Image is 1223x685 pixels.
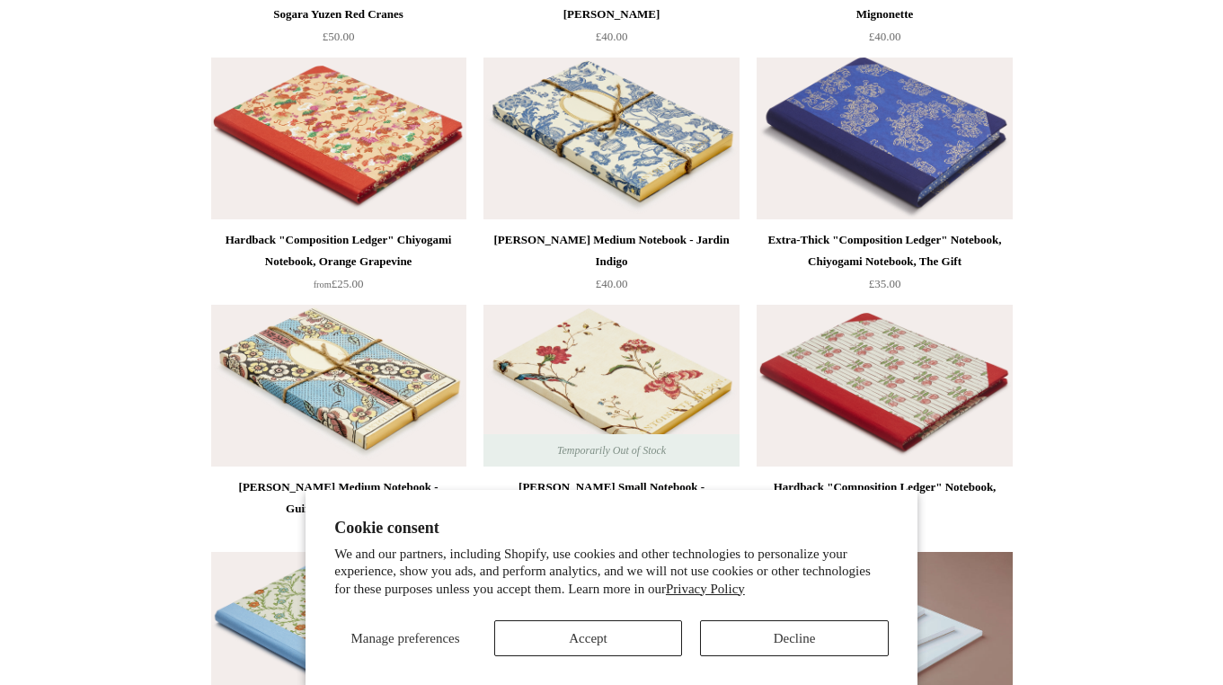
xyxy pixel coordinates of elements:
[314,277,364,290] span: £25.00
[211,58,466,219] img: Hardback "Composition Ledger" Chiyogami Notebook, Orange Grapevine
[483,58,739,219] img: Antoinette Poisson Medium Notebook - Jardin Indigo
[494,620,683,656] button: Accept
[757,305,1012,467] a: Hardback "Composition Ledger" Notebook, Cherries Hardback "Composition Ledger" Notebook, Cherries
[334,620,476,656] button: Manage preferences
[323,30,355,43] span: £50.00
[211,476,466,550] a: [PERSON_NAME] Medium Notebook - Guirlandes de Fleurs £40.00
[700,620,889,656] button: Decline
[539,434,684,467] span: Temporarily Out of Stock
[869,277,901,290] span: £35.00
[350,631,459,645] span: Manage preferences
[211,58,466,219] a: Hardback "Composition Ledger" Chiyogami Notebook, Orange Grapevine Hardback "Composition Ledger" ...
[314,280,332,289] span: from
[334,546,889,599] p: We and our partners, including Shopify, use cookies and other technologies to personalize your ex...
[869,30,901,43] span: £40.00
[488,229,734,272] div: [PERSON_NAME] Medium Notebook - Jardin Indigo
[483,476,739,550] a: [PERSON_NAME] Small Notebook - Coromandel £25.00
[211,229,466,303] a: Hardback "Composition Ledger" Chiyogami Notebook, Orange Grapevine from£25.00
[757,58,1012,219] img: Extra-Thick "Composition Ledger" Notebook, Chiyogami Notebook, The Gift
[483,229,739,303] a: [PERSON_NAME] Medium Notebook - Jardin Indigo £40.00
[757,58,1012,219] a: Extra-Thick "Composition Ledger" Notebook, Chiyogami Notebook, The Gift Extra-Thick "Composition ...
[216,229,462,272] div: Hardback "Composition Ledger" Chiyogami Notebook, Orange Grapevine
[211,305,466,467] a: Antoinette Poisson Medium Notebook - Guirlandes de Fleurs Antoinette Poisson Medium Notebook - Gu...
[761,229,1007,272] div: Extra-Thick "Composition Ledger" Notebook, Chiyogami Notebook, The Gift
[216,476,462,520] div: [PERSON_NAME] Medium Notebook - Guirlandes de Fleurs
[483,305,739,467] a: Antoinette Poisson Small Notebook - Coromandel Antoinette Poisson Small Notebook - Coromandel Tem...
[334,519,889,538] h2: Cookie consent
[757,476,1012,550] a: Hardback "Composition Ledger" Notebook, Cherries from£25.00
[596,277,628,290] span: £40.00
[757,305,1012,467] img: Hardback "Composition Ledger" Notebook, Cherries
[483,58,739,219] a: Antoinette Poisson Medium Notebook - Jardin Indigo Antoinette Poisson Medium Notebook - Jardin In...
[757,229,1012,303] a: Extra-Thick "Composition Ledger" Notebook, Chiyogami Notebook, The Gift £35.00
[761,476,1007,520] div: Hardback "Composition Ledger" Notebook, Cherries
[596,30,628,43] span: £40.00
[211,305,466,467] img: Antoinette Poisson Medium Notebook - Guirlandes de Fleurs
[488,476,734,520] div: [PERSON_NAME] Small Notebook - Coromandel
[666,582,745,596] a: Privacy Policy
[483,305,739,467] img: Antoinette Poisson Small Notebook - Coromandel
